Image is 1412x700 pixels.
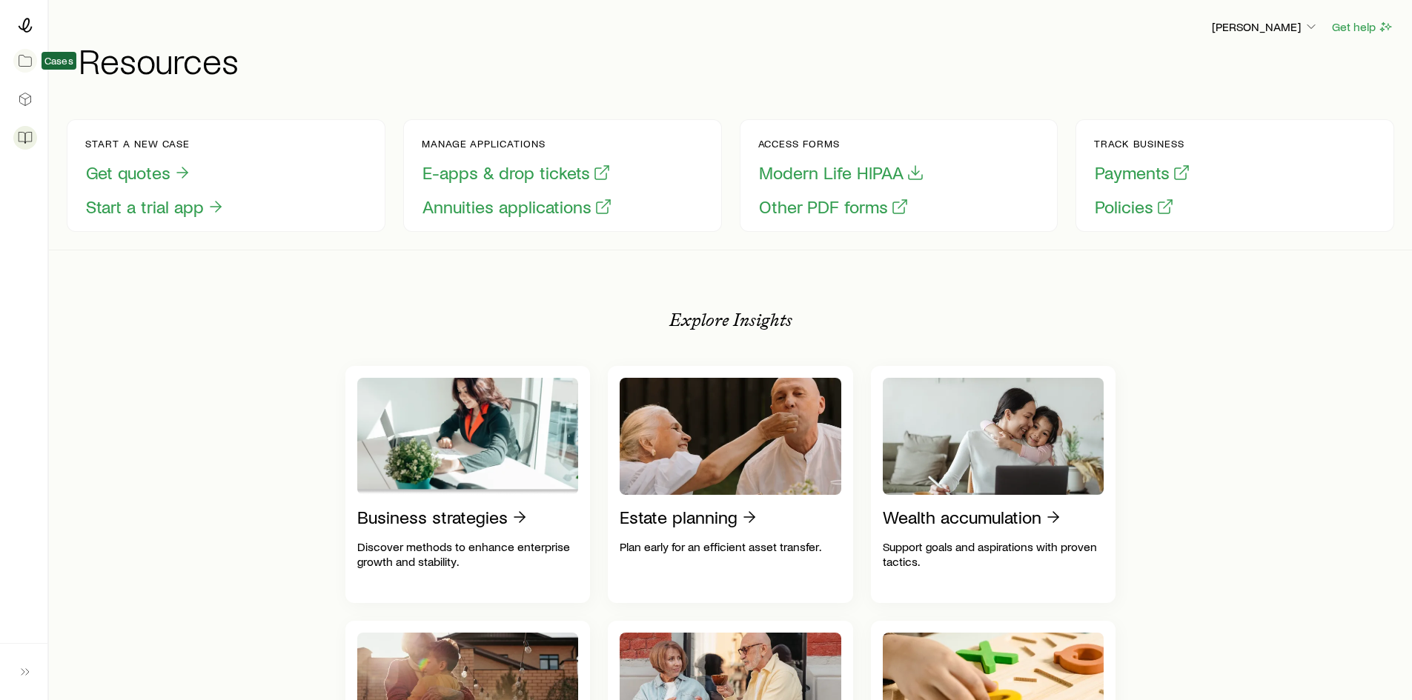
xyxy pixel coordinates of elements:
p: Wealth accumulation [883,507,1041,527]
img: Estate planning [620,378,841,495]
img: Wealth accumulation [883,378,1104,495]
p: Access forms [758,138,925,150]
button: Modern Life HIPAA [758,161,925,184]
p: Manage applications [422,138,613,150]
button: E-apps & drop tickets [422,161,611,184]
p: Start a new case [85,138,225,150]
button: Start a trial app [85,196,225,219]
button: Policies [1094,196,1175,219]
h1: Resources [79,42,1394,78]
button: Payments [1094,161,1191,184]
span: Cases [44,55,73,67]
p: Estate planning [620,507,738,527]
button: Annuities applications [422,196,613,219]
button: [PERSON_NAME] [1211,19,1319,36]
p: Discover methods to enhance enterprise growth and stability. [357,539,579,569]
button: Other PDF forms [758,196,909,219]
button: Get help [1331,19,1394,36]
p: [PERSON_NAME] [1212,19,1319,34]
p: Plan early for an efficient asset transfer. [620,539,841,554]
p: Track business [1094,138,1191,150]
img: Business strategies [357,378,579,495]
a: Wealth accumulationSupport goals and aspirations with proven tactics. [871,366,1116,603]
a: Business strategiesDiscover methods to enhance enterprise growth and stability. [345,366,591,603]
p: Support goals and aspirations with proven tactics. [883,539,1104,569]
a: Estate planningPlan early for an efficient asset transfer. [608,366,853,603]
button: Get quotes [85,161,192,184]
p: Explore Insights [669,310,792,330]
p: Business strategies [357,507,508,527]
